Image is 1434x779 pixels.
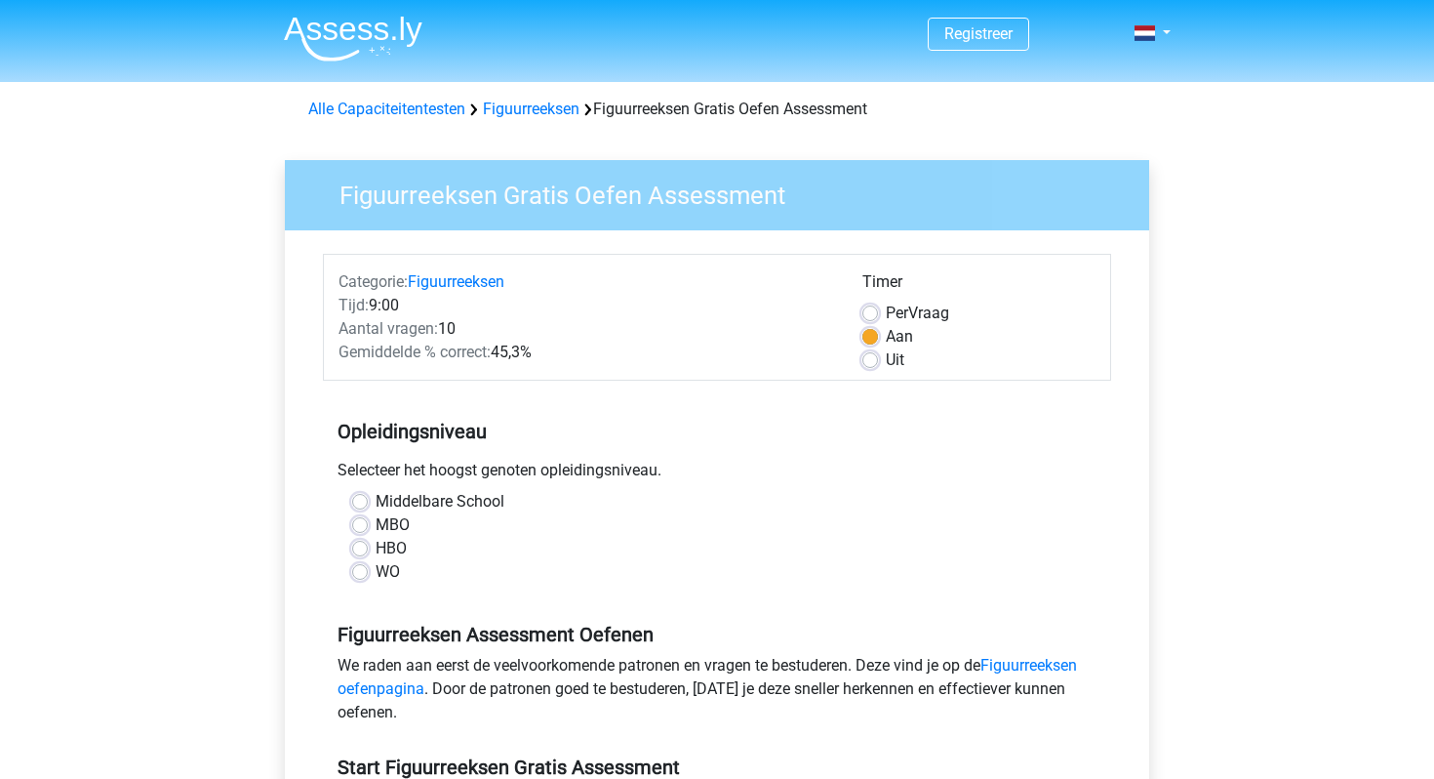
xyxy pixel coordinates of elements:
a: Registreer [944,24,1013,43]
div: 9:00 [324,294,848,317]
h5: Opleidingsniveau [338,412,1096,451]
h3: Figuurreeksen Gratis Oefen Assessment [316,173,1135,211]
label: HBO [376,537,407,560]
div: Figuurreeksen Gratis Oefen Assessment [300,98,1134,121]
div: Timer [862,270,1095,302]
span: Per [886,304,908,322]
div: 45,3% [324,341,848,364]
label: Middelbare School [376,490,504,513]
h5: Start Figuurreeksen Gratis Assessment [338,756,1096,779]
img: Assessly [284,16,422,61]
a: Figuurreeksen [408,272,504,291]
span: Categorie: [339,272,408,291]
span: Tijd: [339,296,369,314]
div: 10 [324,317,848,341]
div: We raden aan eerst de veelvoorkomende patronen en vragen te bestuderen. Deze vind je op de . Door... [323,654,1111,732]
label: WO [376,560,400,584]
div: Selecteer het hoogst genoten opleidingsniveau. [323,459,1111,490]
a: Alle Capaciteitentesten [308,100,465,118]
span: Gemiddelde % correct: [339,343,491,361]
label: Aan [886,325,913,348]
a: Figuurreeksen [483,100,579,118]
label: Uit [886,348,904,372]
span: Aantal vragen: [339,319,438,338]
label: MBO [376,513,410,537]
label: Vraag [886,302,949,325]
h5: Figuurreeksen Assessment Oefenen [338,623,1096,646]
